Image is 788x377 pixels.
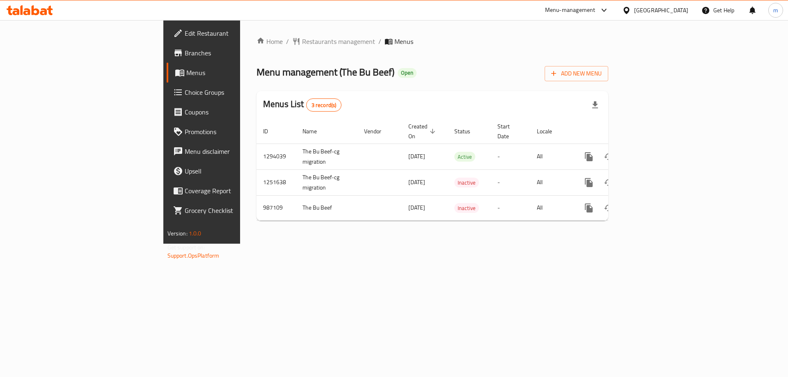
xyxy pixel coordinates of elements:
[491,144,530,169] td: -
[167,63,295,82] a: Menus
[491,169,530,195] td: -
[185,28,289,38] span: Edit Restaurant
[454,126,481,136] span: Status
[257,37,608,46] nav: breadcrumb
[599,147,618,167] button: Change Status
[398,68,417,78] div: Open
[167,122,295,142] a: Promotions
[292,37,375,46] a: Restaurants management
[167,43,295,63] a: Branches
[573,119,664,144] th: Actions
[185,186,289,196] span: Coverage Report
[302,126,328,136] span: Name
[408,121,438,141] span: Created On
[773,6,778,15] span: m
[263,98,341,112] h2: Menus List
[185,166,289,176] span: Upsell
[185,48,289,58] span: Branches
[398,69,417,76] span: Open
[579,198,599,218] button: more
[185,206,289,215] span: Grocery Checklist
[302,37,375,46] span: Restaurants management
[454,203,479,213] span: Inactive
[307,101,341,109] span: 3 record(s)
[296,144,357,169] td: The Bu Beef-cg migration
[394,37,413,46] span: Menus
[186,68,289,78] span: Menus
[189,228,202,239] span: 1.0.0
[530,144,573,169] td: All
[491,195,530,220] td: -
[378,37,381,46] li: /
[167,201,295,220] a: Grocery Checklist
[408,202,425,213] span: [DATE]
[296,169,357,195] td: The Bu Beef-cg migration
[185,146,289,156] span: Menu disclaimer
[579,173,599,192] button: more
[257,119,664,221] table: enhanced table
[167,23,295,43] a: Edit Restaurant
[306,98,342,112] div: Total records count
[585,95,605,115] div: Export file
[579,147,599,167] button: more
[185,87,289,97] span: Choice Groups
[497,121,520,141] span: Start Date
[545,5,596,15] div: Menu-management
[185,127,289,137] span: Promotions
[634,6,688,15] div: [GEOGRAPHIC_DATA]
[454,152,475,162] span: Active
[364,126,392,136] span: Vendor
[537,126,563,136] span: Locale
[167,181,295,201] a: Coverage Report
[167,102,295,122] a: Coupons
[257,63,394,81] span: Menu management ( The Bu Beef )
[408,177,425,187] span: [DATE]
[296,195,357,220] td: The Bu Beef
[408,151,425,162] span: [DATE]
[263,126,279,136] span: ID
[167,228,188,239] span: Version:
[167,250,220,261] a: Support.OpsPlatform
[599,198,618,218] button: Change Status
[454,178,479,187] span: Inactive
[185,107,289,117] span: Coupons
[454,203,479,213] div: Inactive
[551,69,602,79] span: Add New Menu
[530,169,573,195] td: All
[167,82,295,102] a: Choice Groups
[167,161,295,181] a: Upsell
[545,66,608,81] button: Add New Menu
[167,142,295,161] a: Menu disclaimer
[167,242,205,253] span: Get support on:
[530,195,573,220] td: All
[599,173,618,192] button: Change Status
